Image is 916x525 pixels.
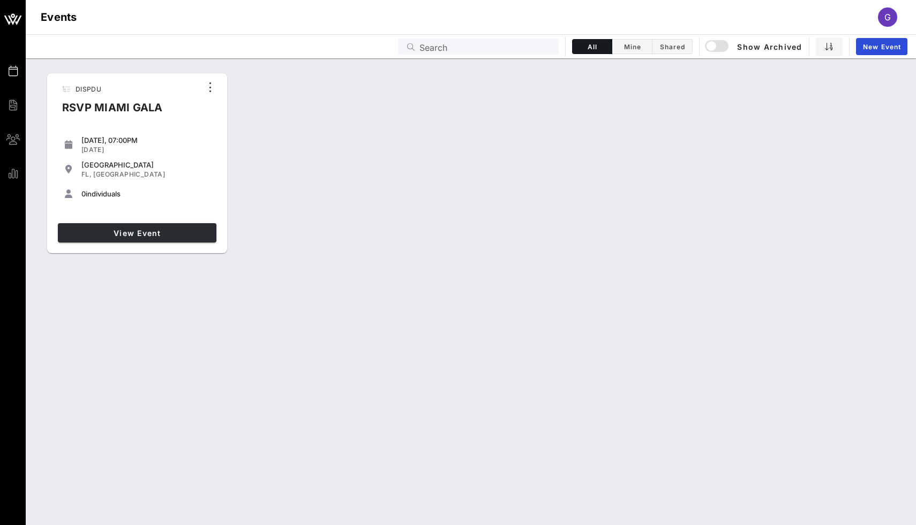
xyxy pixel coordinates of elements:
span: Shared [659,43,686,51]
span: New Event [862,43,901,51]
span: View Event [62,229,212,238]
span: All [579,43,605,51]
a: New Event [856,38,907,55]
h1: Events [41,9,77,26]
div: individuals [81,189,212,198]
div: [DATE] [81,146,212,154]
span: Mine [619,43,645,51]
button: Mine [612,39,652,54]
span: FL, [81,170,92,178]
div: [GEOGRAPHIC_DATA] [81,161,212,169]
div: [DATE], 07:00PM [81,136,212,144]
span: 0 [81,189,86,198]
span: DISPDU [76,85,101,93]
button: Show Archived [706,37,802,56]
span: [GEOGRAPHIC_DATA] [93,170,165,178]
button: Shared [652,39,693,54]
button: All [572,39,612,54]
div: G [878,7,897,27]
span: Show Archived [707,40,802,53]
a: View Event [58,223,216,242]
div: RSVP MIAMI GALA [54,99,171,125]
span: G [884,12,891,22]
